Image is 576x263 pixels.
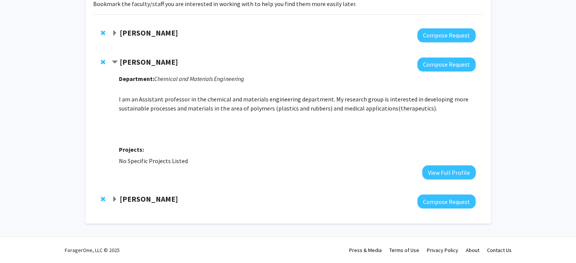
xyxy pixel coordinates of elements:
[417,58,476,72] button: Compose Request to Malgorzata Chwatko
[101,196,105,202] span: Remove Brooks Lane from bookmarks
[112,30,118,36] span: Expand Samantha Zambuto Bookmark
[427,247,458,254] a: Privacy Policy
[6,229,32,257] iframe: Chat
[154,75,244,82] i: Chemical and Materials Engineering
[119,146,144,153] strong: Projects:
[417,195,476,209] button: Compose Request to Brooks Lane
[119,86,475,140] p: I am an Assistant professor in the chemical and materials engineering department. My research gro...
[120,194,178,204] strong: [PERSON_NAME]
[120,57,178,67] strong: [PERSON_NAME]
[101,59,105,65] span: Remove Malgorzata Chwatko from bookmarks
[466,247,479,254] a: About
[349,247,382,254] a: Press & Media
[119,75,154,82] strong: Department:
[112,196,118,202] span: Expand Brooks Lane Bookmark
[112,59,118,65] span: Contract Malgorzata Chwatko Bookmark
[120,28,178,37] strong: [PERSON_NAME]
[487,247,512,254] a: Contact Us
[422,165,476,179] button: View Full Profile
[417,28,476,42] button: Compose Request to Samantha Zambuto
[101,30,105,36] span: Remove Samantha Zambuto from bookmarks
[119,157,188,165] span: No Specific Projects Listed
[389,247,419,254] a: Terms of Use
